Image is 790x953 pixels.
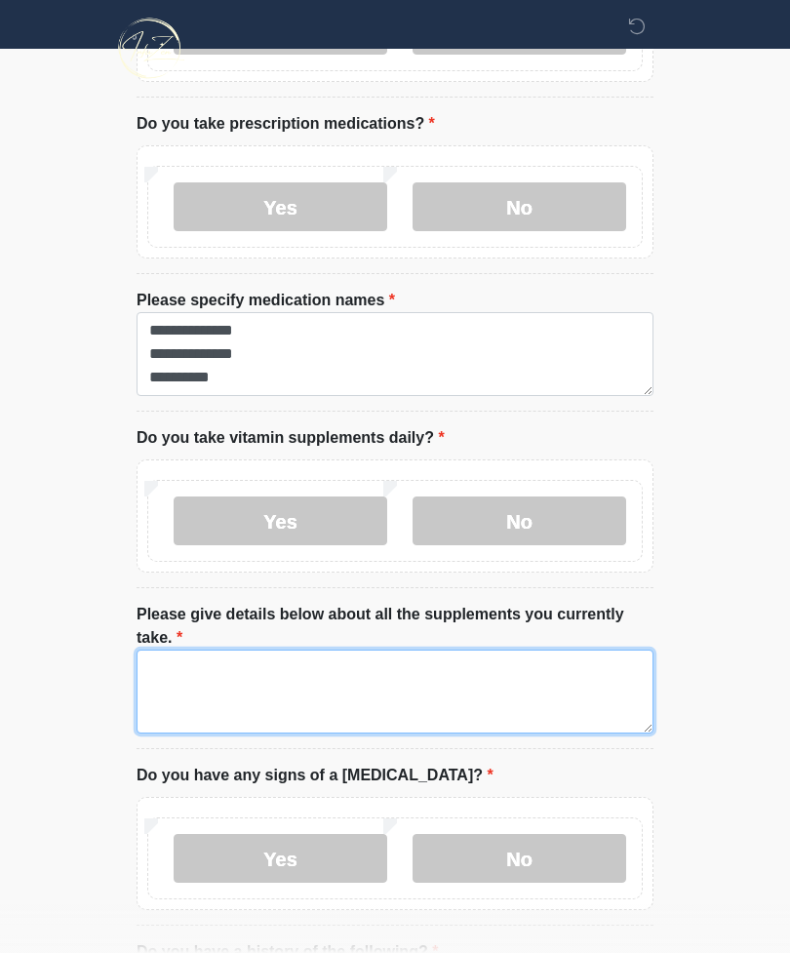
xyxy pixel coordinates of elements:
label: Yes [174,834,387,883]
label: Do you take prescription medications? [137,112,435,136]
label: Yes [174,496,387,545]
label: No [413,182,626,231]
label: Please specify medication names [137,289,395,312]
label: No [413,834,626,883]
img: InfuZen Health Logo [117,15,184,82]
label: Yes [174,182,387,231]
label: Do you take vitamin supplements daily? [137,426,445,450]
label: No [413,496,626,545]
label: Please give details below about all the supplements you currently take. [137,603,653,650]
label: Do you have any signs of a [MEDICAL_DATA]? [137,764,494,787]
